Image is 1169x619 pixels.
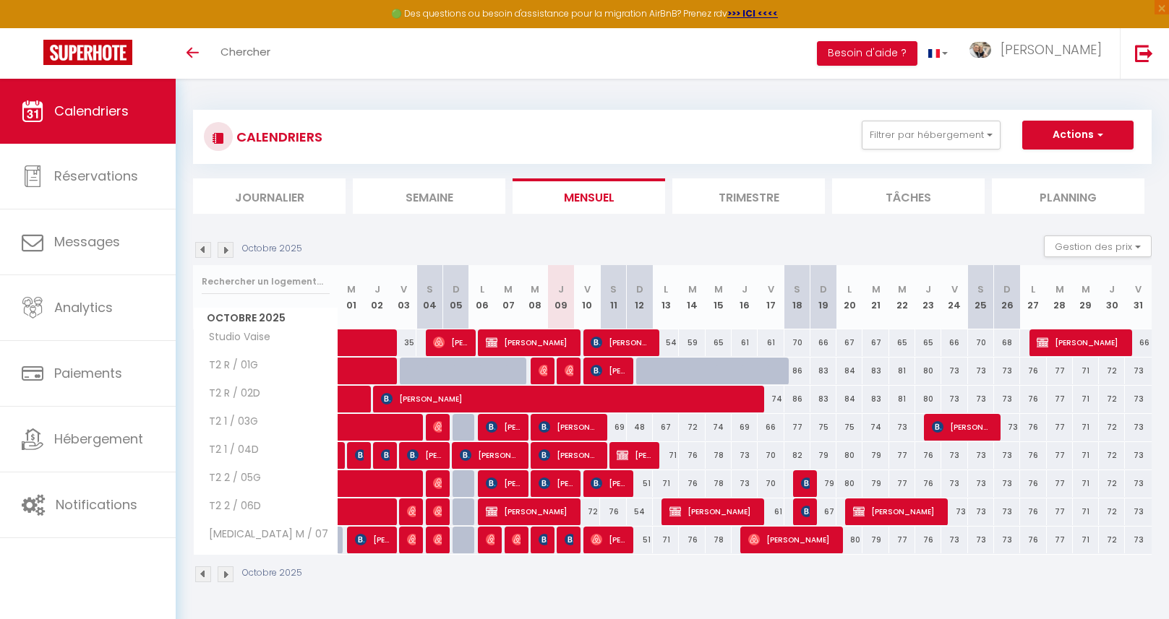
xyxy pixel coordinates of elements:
abbr: M [531,282,539,296]
div: 71 [1073,442,1099,469]
abbr: J [925,282,931,296]
div: 67 [653,414,679,441]
div: 76 [915,442,941,469]
abbr: M [347,282,356,296]
div: 81 [889,358,915,384]
div: 79 [810,442,836,469]
abbr: M [1082,282,1090,296]
span: [PERSON_NAME] [565,526,573,553]
div: 51 [627,527,653,553]
div: 67 [810,498,836,525]
div: 78 [706,470,732,497]
div: 71 [653,527,679,553]
div: 71 [1073,470,1099,497]
th: 30 [1099,265,1125,329]
th: 03 [390,265,416,329]
div: 77 [889,470,915,497]
span: [PERSON_NAME] [486,413,521,441]
div: 78 [706,527,732,553]
div: 76 [679,442,705,469]
div: 74 [862,414,888,441]
div: 73 [732,442,758,469]
span: [PERSON_NAME] [801,469,810,497]
th: 08 [522,265,548,329]
div: 73 [1125,386,1152,412]
div: 83 [810,386,836,412]
div: 61 [758,329,784,356]
abbr: D [453,282,460,296]
div: 73 [968,527,994,553]
div: 77 [1047,358,1073,384]
div: 73 [968,442,994,469]
div: 72 [1099,386,1125,412]
div: 70 [758,442,784,469]
th: 22 [889,265,915,329]
div: 83 [862,386,888,412]
abbr: L [480,282,484,296]
li: Planning [992,178,1144,214]
div: 73 [1125,527,1152,553]
div: 74 [706,414,732,441]
span: [PERSON_NAME] [460,441,521,469]
span: [PERSON_NAME] [381,385,754,412]
abbr: L [847,282,852,296]
div: 79 [862,470,888,497]
span: [PERSON_NAME] [433,498,442,525]
div: 71 [653,470,679,497]
div: 73 [889,414,915,441]
span: Chercher [220,44,270,59]
div: 74 [758,386,784,412]
div: 77 [784,414,810,441]
div: 77 [1047,442,1073,469]
div: 84 [836,358,862,384]
div: 51 [627,470,653,497]
span: [PERSON_NAME] [355,526,390,553]
abbr: J [1109,282,1115,296]
li: Semaine [353,178,505,214]
th: 10 [574,265,600,329]
span: [PERSON_NAME] [433,329,468,356]
div: 80 [836,527,862,553]
abbr: J [558,282,564,296]
span: [PERSON_NAME] [486,526,494,553]
abbr: S [610,282,617,296]
abbr: M [898,282,907,296]
span: T2 2 / 05G [196,470,265,486]
span: [PERSON_NAME] [617,441,651,469]
div: 73 [1125,414,1152,441]
th: 16 [732,265,758,329]
span: [PERSON_NAME] [PERSON_NAME] [433,469,442,497]
th: 06 [469,265,495,329]
div: 82 [784,442,810,469]
th: 17 [758,265,784,329]
span: [PERSON_NAME] [381,441,390,469]
div: 76 [1020,498,1046,525]
span: [PERSON_NAME] [591,526,625,553]
div: 76 [915,527,941,553]
span: [PERSON_NAME] [1001,40,1102,59]
div: 79 [862,527,888,553]
span: [MEDICAL_DATA] M / 07 [196,527,332,542]
span: [PERSON_NAME] [407,526,416,553]
abbr: M [872,282,881,296]
div: 73 [968,386,994,412]
div: 70 [968,329,994,356]
th: 20 [836,265,862,329]
div: 73 [1125,358,1152,384]
th: 28 [1047,265,1073,329]
th: 14 [679,265,705,329]
span: [PERSON_NAME] [PERSON_NAME] [PERSON_NAME] [539,441,599,469]
th: 04 [416,265,442,329]
div: 69 [600,414,626,441]
span: T2 R / 01G [196,358,262,373]
th: 07 [495,265,521,329]
img: ... [969,42,991,59]
abbr: D [820,282,827,296]
span: T2 1 / 03G [196,414,262,430]
strong: >>> ICI <<<< [727,7,778,20]
span: [PERSON_NAME] [853,498,940,525]
span: [PERSON_NAME] DANCER [539,469,573,497]
th: 13 [653,265,679,329]
div: 70 [784,329,810,356]
div: 76 [679,470,705,497]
